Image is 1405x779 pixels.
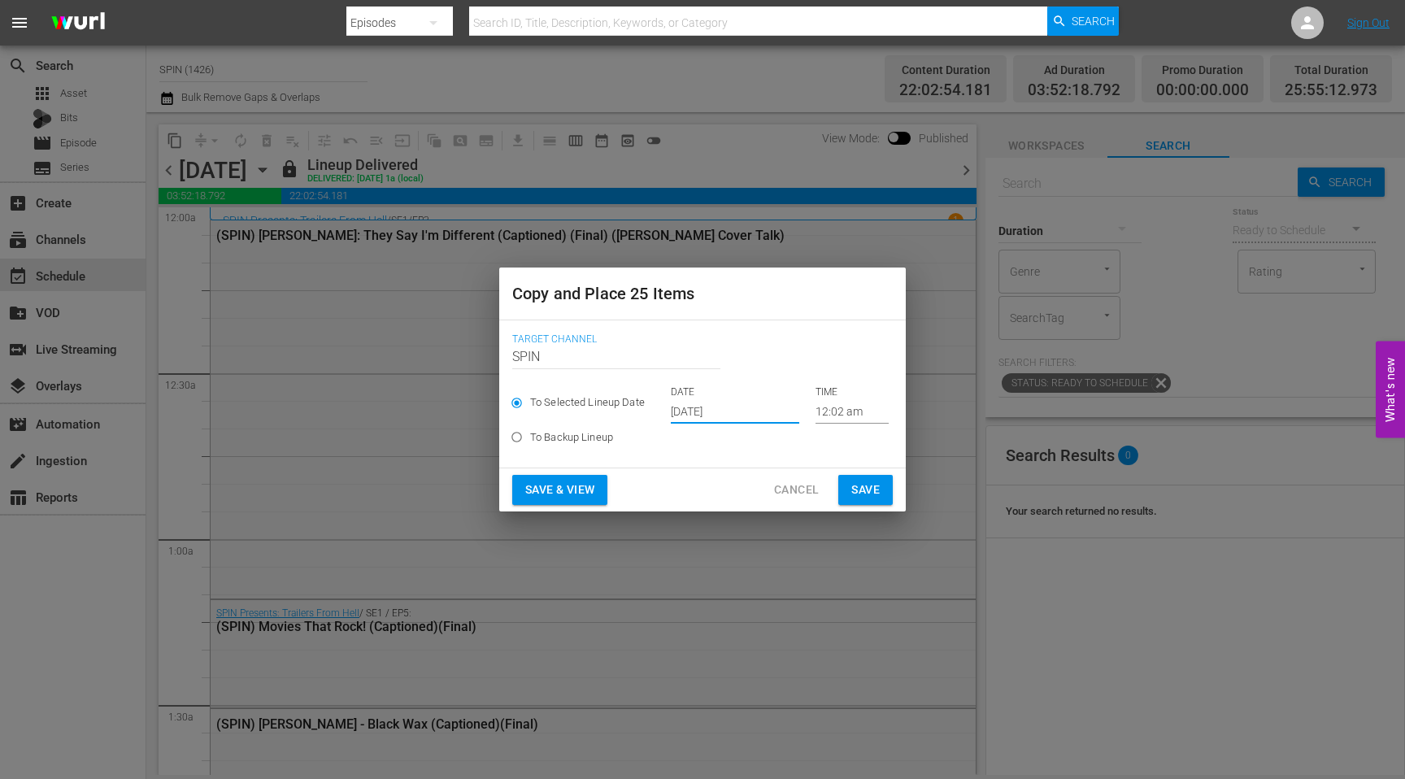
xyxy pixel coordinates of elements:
[530,394,645,411] span: To Selected Lineup Date
[851,480,880,500] span: Save
[39,4,117,42] img: ans4CAIJ8jUAAAAAAAAAAAAAAAAAAAAAAAAgQb4GAAAAAAAAAAAAAAAAAAAAAAAAJMjXAAAAAAAAAAAAAAAAAAAAAAAAgAT5G...
[671,385,799,399] p: DATE
[512,475,607,505] button: Save & View
[10,13,29,33] span: menu
[1376,342,1405,438] button: Open Feedback Widget
[1347,16,1390,29] a: Sign Out
[838,475,893,505] button: Save
[816,385,889,399] p: TIME
[761,475,832,505] button: Cancel
[774,480,819,500] span: Cancel
[512,333,885,346] span: Target Channel
[525,480,594,500] span: Save & View
[530,429,613,446] span: To Backup Lineup
[1072,7,1115,36] span: Search
[512,281,893,307] h2: Copy and Place 25 Items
